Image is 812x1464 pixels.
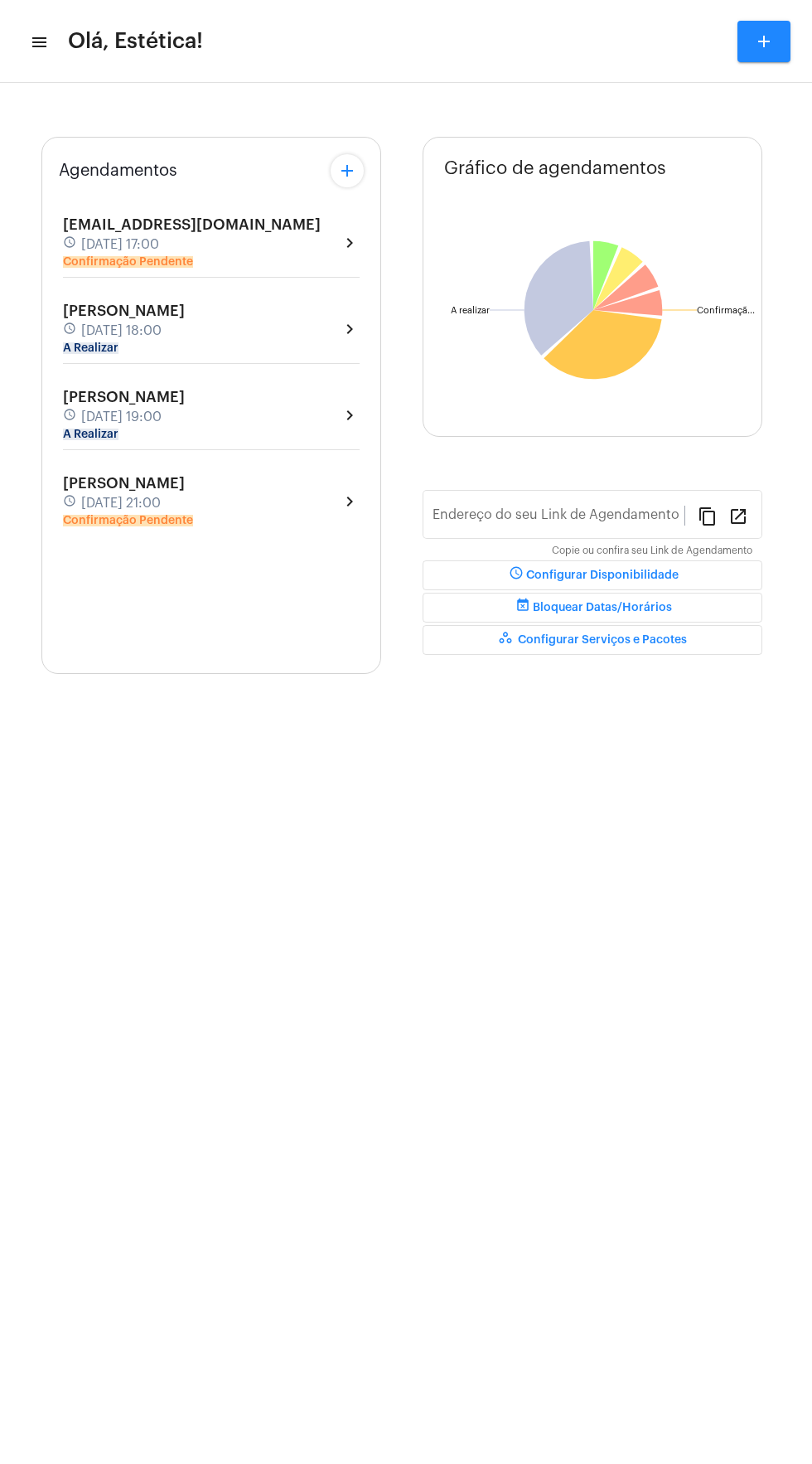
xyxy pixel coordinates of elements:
[63,476,185,491] span: [PERSON_NAME]
[423,593,762,623] button: Bloquear Datas/Horários
[506,565,526,585] mat-icon: schedule
[552,545,752,557] mat-hint: Copie ou confira seu Link de Agendamento
[81,410,162,424] span: [DATE] 19:00
[498,630,518,650] mat-icon: workspaces_outlined
[63,515,193,526] mat-chip: Confirmação Pendente
[698,506,718,526] mat-icon: content_copy
[754,32,774,51] mat-icon: add
[498,634,687,646] span: Configurar Serviços e Pacotes
[340,405,360,425] mat-icon: chevron_right
[63,342,118,354] mat-chip: A Realizar
[81,323,162,338] span: [DATE] 18:00
[63,390,185,405] span: [PERSON_NAME]
[340,319,360,339] mat-icon: chevron_right
[728,506,748,526] mat-icon: open_in_new
[340,492,360,511] mat-icon: chevron_right
[63,322,78,340] mat-icon: schedule
[506,570,679,581] span: Configurar Disponibilidade
[451,306,490,315] text: A realizar
[81,237,159,252] span: [DATE] 17:00
[30,32,46,52] mat-icon: sidenav icon
[337,161,357,181] mat-icon: add
[63,217,321,232] span: [EMAIL_ADDRESS][DOMAIN_NAME]
[59,162,177,180] span: Agendamentos
[63,235,78,254] mat-icon: schedule
[444,158,666,178] span: Gráfico de agendamentos
[340,233,360,253] mat-icon: chevron_right
[63,408,78,426] mat-icon: schedule
[433,511,684,526] input: Link
[63,303,185,318] span: [PERSON_NAME]
[513,602,672,613] span: Bloquear Datas/Horários
[697,306,755,316] text: Confirmaçã...
[63,256,193,268] mat-chip: Confirmação Pendente
[423,560,762,590] button: Configurar Disponibilidade
[423,625,762,655] button: Configurar Serviços e Pacotes
[513,598,533,618] mat-icon: event_busy
[81,496,161,511] span: [DATE] 21:00
[63,494,78,512] mat-icon: schedule
[63,429,118,440] mat-chip: A Realizar
[68,28,203,55] span: Olá, Estética!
